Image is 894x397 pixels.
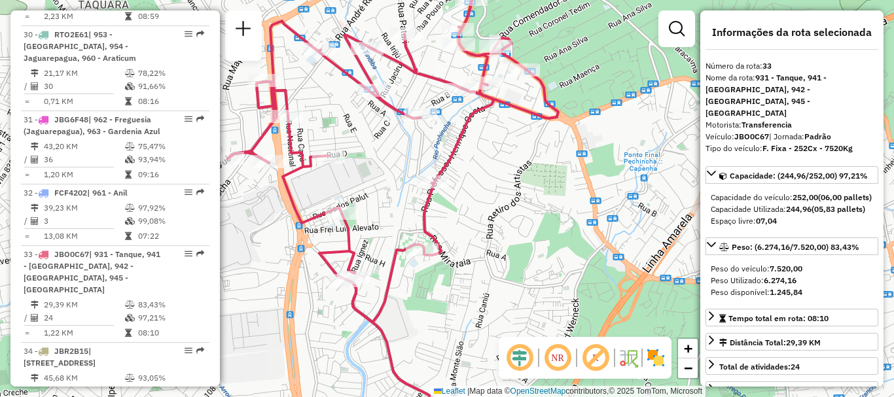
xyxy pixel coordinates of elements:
[43,168,124,181] td: 1,20 KM
[467,387,469,396] span: |
[31,82,39,90] i: Total de Atividades
[125,143,135,150] i: % de utilização do peso
[137,311,204,324] td: 97,21%
[728,313,829,323] span: Tempo total em rota: 08:10
[125,97,132,105] i: Tempo total em rota
[24,249,160,294] span: | 931 - Tanque, 941 - [GEOGRAPHIC_DATA], 942 - [GEOGRAPHIC_DATA], 945 - [GEOGRAPHIC_DATA]
[431,386,706,397] div: Map data © contributors,© 2025 TomTom, Microsoft
[818,192,872,202] strong: (06,00 pallets)
[125,301,135,309] i: % de utilização do peso
[196,347,204,354] em: Rota exportada
[43,140,124,153] td: 43,20 KM
[711,192,873,203] div: Capacidade do veículo:
[812,204,865,214] strong: (05,83 pallets)
[43,215,124,228] td: 3
[137,215,204,228] td: 99,08%
[732,242,859,252] span: Peso: (6.274,16/7.520,00) 83,43%
[31,301,39,309] i: Distância Total
[678,339,698,358] a: Zoom in
[706,26,878,39] h4: Informações da rota selecionada
[31,156,39,164] i: Total de Atividades
[31,374,39,382] i: Distância Total
[645,347,666,368] img: Exibir/Ocultar setores
[196,30,204,38] em: Rota exportada
[706,143,878,154] div: Tipo do veículo:
[125,204,135,212] i: % de utilização do peso
[185,347,192,354] em: Opções
[504,342,535,373] span: Ocultar deslocamento
[24,10,30,23] td: =
[24,249,160,294] span: 33 -
[185,250,192,258] em: Opções
[43,10,124,23] td: 2,23 KM
[137,326,204,339] td: 08:10
[196,250,204,258] em: Rota exportada
[24,153,30,166] td: /
[196,188,204,196] em: Rota exportada
[730,171,868,181] span: Capacidade: (244,96/252,00) 97,21%
[678,358,698,378] a: Zoom out
[786,204,812,214] strong: 244,96
[719,362,800,371] span: Total de atividades:
[706,186,878,232] div: Capacidade: (244,96/252,00) 97,21%
[24,215,30,228] td: /
[54,346,88,356] span: JBR2B15
[719,385,796,397] div: Total de itens:
[618,347,639,368] img: Fluxo de ruas
[137,230,204,243] td: 07:22
[804,131,831,141] strong: Padrão
[24,230,30,243] td: =
[764,275,796,285] strong: 6.274,16
[137,168,204,181] td: 09:16
[711,264,802,273] span: Peso do veículo:
[24,114,160,136] span: | 962 - Freguesia (Jaguarepagua), 963 - Gardenia Azul
[125,171,132,179] i: Tempo total em rota
[24,168,30,181] td: =
[230,16,257,45] a: Nova sessão e pesquisa
[43,153,124,166] td: 36
[137,153,204,166] td: 93,94%
[734,131,769,141] strong: JBO0C67
[31,69,39,77] i: Distância Total
[24,95,30,108] td: =
[137,201,204,215] td: 97,92%
[31,314,39,322] i: Total de Atividades
[185,115,192,123] em: Opções
[137,140,204,153] td: 75,47%
[43,67,124,80] td: 21,17 KM
[769,131,831,141] span: | Jornada:
[54,249,89,259] span: JBO0C67
[125,232,132,240] i: Tempo total em rota
[43,326,124,339] td: 1,22 KM
[87,188,128,198] span: | 961 - Anil
[762,61,772,71] strong: 33
[771,386,796,396] strong: 657,00
[706,309,878,326] a: Tempo total em rota: 08:10
[24,114,160,136] span: 31 -
[756,216,777,226] strong: 07,04
[580,342,611,373] span: Exibir rótulo
[31,204,39,212] i: Distância Total
[711,215,873,227] div: Espaço livre:
[137,80,204,93] td: 91,66%
[43,371,124,385] td: 45,68 KM
[711,203,873,215] div: Capacidade Utilizada:
[434,387,465,396] a: Leaflet
[43,80,124,93] td: 30
[43,201,124,215] td: 39,23 KM
[706,166,878,184] a: Capacidade: (244,96/252,00) 97,21%
[125,329,132,337] i: Tempo total em rota
[684,360,692,376] span: −
[711,275,873,286] div: Peso Utilizado:
[125,314,135,322] i: % de utilização da cubagem
[24,29,136,63] span: 30 -
[137,10,204,23] td: 08:59
[706,60,878,72] div: Número da rota:
[24,326,30,339] td: =
[185,30,192,38] em: Opções
[706,333,878,351] a: Distância Total:29,39 KM
[762,143,853,153] strong: F. Fixa - 252Cx - 7520Kg
[31,143,39,150] i: Distância Total
[542,342,573,373] span: Ocultar NR
[510,387,566,396] a: OpenStreetMap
